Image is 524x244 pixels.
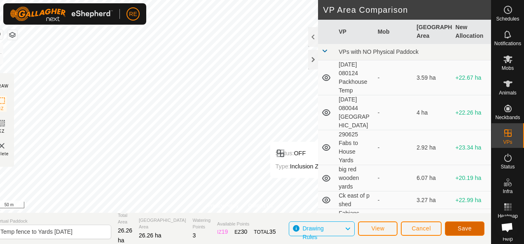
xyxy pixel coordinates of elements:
[10,7,113,21] img: Gallagher Logo
[501,164,515,169] span: Status
[217,221,276,228] span: Available Points
[413,130,452,165] td: 2.92 ha
[269,228,276,235] span: 35
[323,5,491,15] h2: VP Area Comparison
[193,217,211,230] span: Watering Points
[302,225,323,240] span: Drawing Rules
[276,163,290,170] label: Type:
[445,221,484,236] button: Save
[217,228,228,236] div: IZ
[234,228,247,236] div: EZ
[503,237,513,242] span: Help
[412,225,431,232] span: Cancel
[413,191,452,209] td: 3.27 ha
[494,41,521,46] span: Notifications
[118,212,132,226] span: Total Area
[413,60,452,95] td: 3.59 ha
[413,95,452,130] td: 4 ha
[452,191,491,209] td: +22.99 ha
[499,90,517,95] span: Animals
[452,209,491,244] td: +18.12 ha
[452,60,491,95] td: +22.67 ha
[413,209,452,244] td: 8.14 ha
[496,16,519,21] span: Schedules
[208,202,239,209] a: Privacy Policy
[502,66,514,71] span: Mobs
[378,74,410,82] div: -
[495,115,520,120] span: Neckbands
[7,30,17,40] button: Map Layers
[276,148,329,158] div: OFF
[248,202,273,209] a: Contact Us
[254,228,276,236] div: TOTAL
[503,140,512,145] span: VPs
[335,165,374,191] td: big red wooden yards
[335,209,374,244] td: Fabians House Paddock [DATE]
[129,10,137,18] span: RE
[339,48,419,55] span: VPs with NO Physical Paddock
[452,20,491,44] th: New Allocation
[452,95,491,130] td: +22.26 ha
[222,228,228,235] span: 19
[378,196,410,205] div: -
[496,216,518,238] div: Open chat
[498,214,518,219] span: Heatmap
[335,20,374,44] th: VP
[378,143,410,152] div: -
[335,191,374,209] td: Ck east of p shed
[335,130,374,165] td: 290625 Fabs to House Yards
[452,130,491,165] td: +23.34 ha
[193,232,196,239] span: 3
[371,225,384,232] span: View
[335,60,374,95] td: [DATE] 080124 Packhouse Temp
[458,225,472,232] span: Save
[374,20,413,44] th: Mob
[378,108,410,117] div: -
[276,161,329,171] div: Inclusion Zone
[401,221,442,236] button: Cancel
[335,95,374,130] td: [DATE] 080044 [GEOGRAPHIC_DATA]
[139,217,186,230] span: [GEOGRAPHIC_DATA] Area
[413,165,452,191] td: 6.07 ha
[503,189,512,194] span: Infra
[118,227,132,244] span: 26.26 ha
[139,232,161,239] span: 26.26 ha
[241,228,248,235] span: 30
[378,174,410,182] div: -
[452,165,491,191] td: +20.19 ha
[413,20,452,44] th: [GEOGRAPHIC_DATA] Area
[358,221,398,236] button: View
